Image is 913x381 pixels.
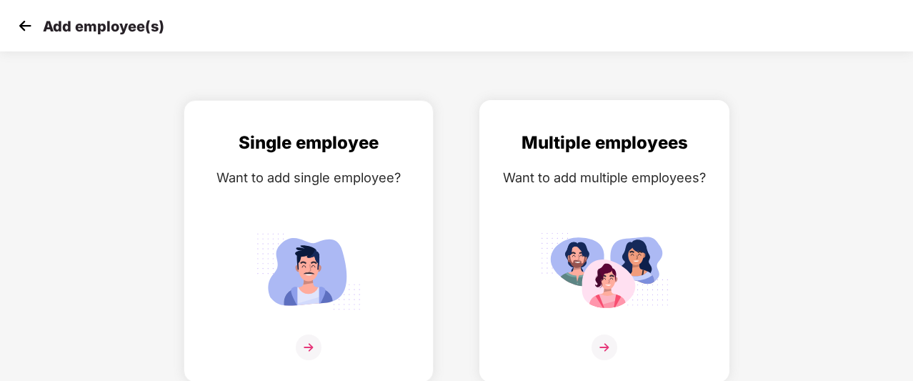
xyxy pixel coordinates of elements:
img: svg+xml;base64,PHN2ZyB4bWxucz0iaHR0cDovL3d3dy53My5vcmcvMjAwMC9zdmciIHdpZHRoPSIzNiIgaGVpZ2h0PSIzNi... [592,335,617,360]
img: svg+xml;base64,PHN2ZyB4bWxucz0iaHR0cDovL3d3dy53My5vcmcvMjAwMC9zdmciIHdpZHRoPSIzNiIgaGVpZ2h0PSIzNi... [296,335,321,360]
img: svg+xml;base64,PHN2ZyB4bWxucz0iaHR0cDovL3d3dy53My5vcmcvMjAwMC9zdmciIGlkPSJNdWx0aXBsZV9lbXBsb3llZS... [540,227,669,316]
img: svg+xml;base64,PHN2ZyB4bWxucz0iaHR0cDovL3d3dy53My5vcmcvMjAwMC9zdmciIGlkPSJTaW5nbGVfZW1wbG95ZWUiIH... [244,227,373,316]
div: Want to add single employee? [199,167,419,188]
p: Add employee(s) [43,18,164,35]
div: Single employee [199,129,419,157]
div: Want to add multiple employees? [494,167,714,188]
img: svg+xml;base64,PHN2ZyB4bWxucz0iaHR0cDovL3d3dy53My5vcmcvMjAwMC9zdmciIHdpZHRoPSIzMCIgaGVpZ2h0PSIzMC... [14,15,36,36]
div: Multiple employees [494,129,714,157]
